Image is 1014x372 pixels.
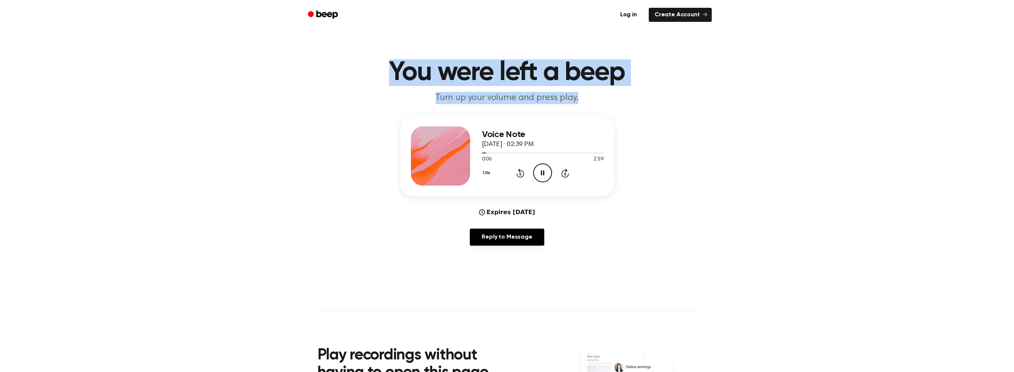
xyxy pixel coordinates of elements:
[482,130,604,140] h3: Voice Note
[613,6,644,23] a: Log in
[482,156,492,163] span: 0:06
[303,8,345,22] a: Beep
[594,156,603,163] span: 2:59
[470,229,544,246] a: Reply to Message
[365,92,649,104] p: Turn up your volume and press play.
[479,208,535,217] div: Expires [DATE]
[482,141,534,148] span: [DATE] · 02:39 PM
[318,59,697,86] h1: You were left a beep
[482,167,493,179] button: 1.0x
[649,8,712,22] a: Create Account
